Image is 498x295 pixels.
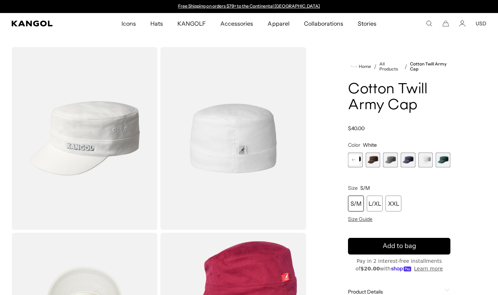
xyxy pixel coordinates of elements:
div: 8 of 9 [418,153,433,167]
div: 9 of 9 [436,153,450,167]
label: Brown [366,153,380,167]
span: $40.00 [348,125,365,132]
a: Collaborations [297,13,351,34]
div: 5 of 9 [366,153,380,167]
li: / [402,62,407,71]
div: 7 of 9 [401,153,415,167]
a: All Products [379,61,402,72]
button: USD [476,20,486,27]
span: Product Details [348,288,442,295]
a: Free Shipping on orders $79+ to the Continental [GEOGRAPHIC_DATA] [178,3,320,9]
label: Pine [436,153,450,167]
label: Navy [401,153,415,167]
span: Collaborations [304,13,343,34]
span: Accessories [220,13,253,34]
span: Hats [150,13,163,34]
label: Black [348,153,363,167]
a: Apparel [260,13,296,34]
a: Kangol [12,21,80,26]
label: White [418,153,433,167]
a: KANGOLF [170,13,213,34]
a: Account [459,20,466,27]
span: Home [357,64,371,69]
span: Size [348,185,358,191]
span: Icons [122,13,136,34]
button: Add to bag [348,238,450,255]
a: Home [351,63,371,70]
span: S/M [360,185,370,191]
summary: Search here [426,20,432,27]
slideshow-component: Announcement bar [175,4,323,9]
div: XXL [385,196,401,211]
span: Add to bag [383,241,416,251]
li: / [371,62,376,71]
div: 6 of 9 [383,153,398,167]
a: Icons [114,13,143,34]
a: Stories [351,13,384,34]
span: White [363,142,377,148]
div: S/M [348,196,364,211]
span: KANGOLF [177,13,206,34]
h1: Cotton Twill Army Cap [348,82,450,114]
span: Size Guide [348,216,373,222]
div: Announcement [175,4,323,9]
span: Stories [358,13,376,34]
img: color-white [12,47,158,230]
button: Cart [442,20,449,27]
div: 4 of 9 [348,153,363,167]
a: Hats [143,13,170,34]
nav: breadcrumbs [348,61,450,72]
div: 1 of 2 [175,4,323,9]
div: L/XL [367,196,383,211]
span: Color [348,142,360,148]
a: Accessories [213,13,260,34]
span: Apparel [268,13,289,34]
label: Grey [383,153,398,167]
img: color-white [160,47,307,230]
a: Cotton Twill Army Cap [410,61,450,72]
